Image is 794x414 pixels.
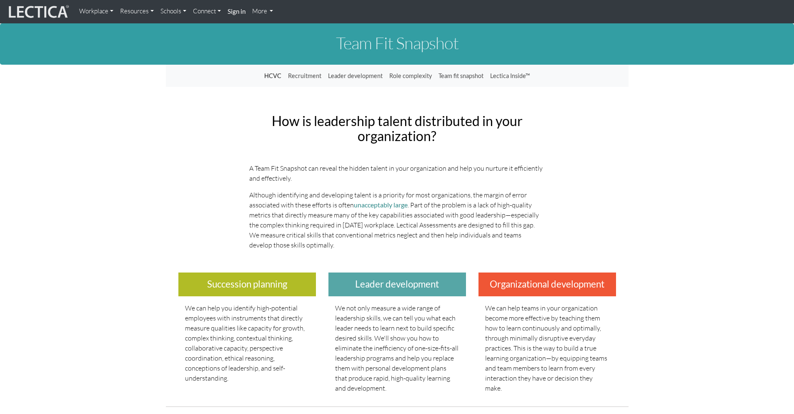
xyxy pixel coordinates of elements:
p: A Team Fit Snapshot can reveal the hidden talent in your organization and help you nurture it eff... [249,163,545,183]
p: We can help teams in your organization become more effective by teaching them how to learn contin... [485,303,609,393]
a: Recruitment [285,68,325,84]
a: Connect [190,3,224,20]
a: Sign in [224,3,249,20]
h3: Organizational development [478,273,616,296]
h1: Team Fit Snapshot [166,34,629,52]
strong: Sign in [228,8,245,15]
a: Role complexity [386,68,435,84]
p: Although identifying and developing talent is a priority for most organizations, the margin of er... [249,190,545,250]
p: We not only measure a wide range of leadership skills, we can tell you what each leader needs to ... [335,303,459,393]
a: Team fit snapshot [435,68,487,84]
a: Lectica Inside™ [487,68,533,84]
a: More [249,3,277,20]
a: unacceptably large [354,201,408,209]
a: HCVC [261,68,285,84]
p: We can help you identify high-potential employees with instruments that directly measure qualitie... [185,303,309,383]
a: Leader development [325,68,386,84]
h3: Succession planning [178,273,316,296]
a: Resources [117,3,157,20]
img: lecticalive [7,4,69,20]
a: Schools [157,3,190,20]
h3: Leader development [328,273,466,296]
a: Workplace [76,3,117,20]
h2: How is leadership talent distributed in your organization? [249,114,545,143]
